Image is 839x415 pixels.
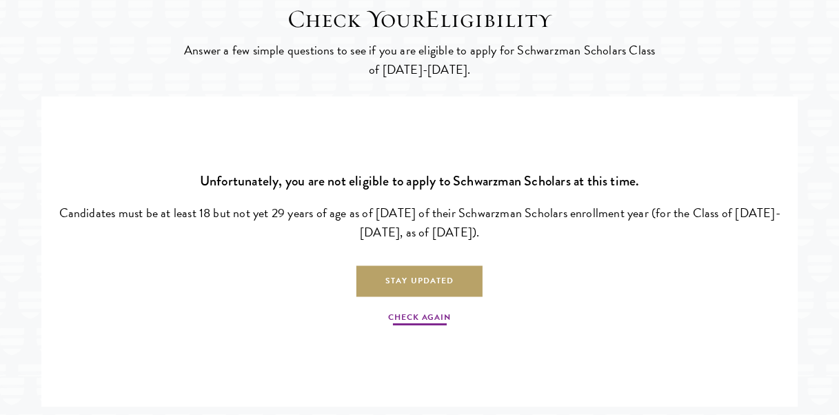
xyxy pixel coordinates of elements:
[200,171,639,191] strong: Unfortunately, you are not eligible to apply to Schwarzman Scholars at this time.
[182,41,658,79] p: Answer a few simple questions to see if you are eligible to apply for Schwarzman Scholars Class o...
[356,266,483,297] a: Stay Updated
[388,311,450,327] a: Check Again
[52,203,787,242] p: Candidates must be at least 18 but not yet 29 years of age as of [DATE] of their Schwarzman Schol...
[182,4,658,34] h2: Check Your Eligibility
